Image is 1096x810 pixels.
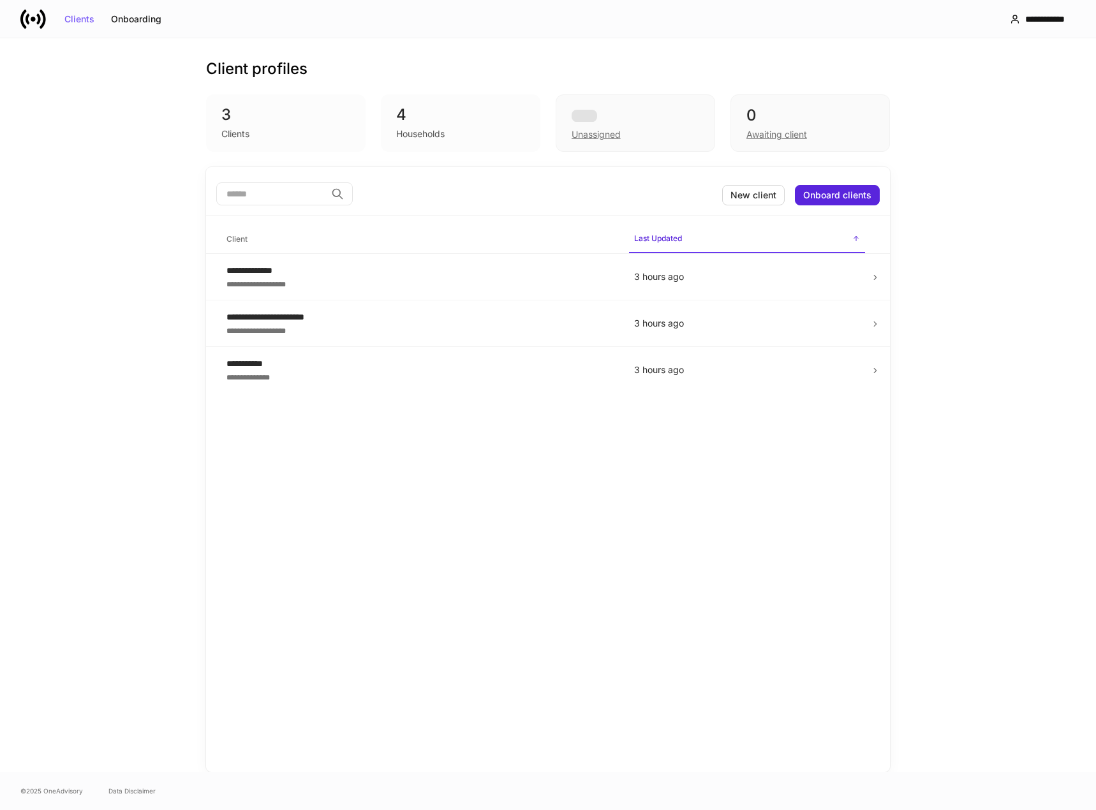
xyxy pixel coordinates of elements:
p: 3 hours ago [634,317,860,330]
div: 0 [746,105,874,126]
a: Data Disclaimer [108,786,156,796]
button: Onboarding [103,9,170,29]
div: New client [730,191,776,200]
h6: Last Updated [634,232,682,244]
div: Onboarding [111,15,161,24]
div: Unassigned [572,128,621,141]
div: Unassigned [556,94,715,152]
div: Clients [221,128,249,140]
span: Last Updated [629,226,865,253]
p: 3 hours ago [634,364,860,376]
span: © 2025 OneAdvisory [20,786,83,796]
div: Clients [64,15,94,24]
h6: Client [226,233,248,245]
span: Client [221,226,619,253]
div: 4 [396,105,525,125]
div: Awaiting client [746,128,807,141]
button: Onboard clients [795,185,880,205]
h3: Client profiles [206,59,307,79]
div: 3 [221,105,350,125]
button: New client [722,185,785,205]
p: 3 hours ago [634,270,860,283]
div: Onboard clients [803,191,871,200]
button: Clients [56,9,103,29]
div: Households [396,128,445,140]
div: 0Awaiting client [730,94,890,152]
